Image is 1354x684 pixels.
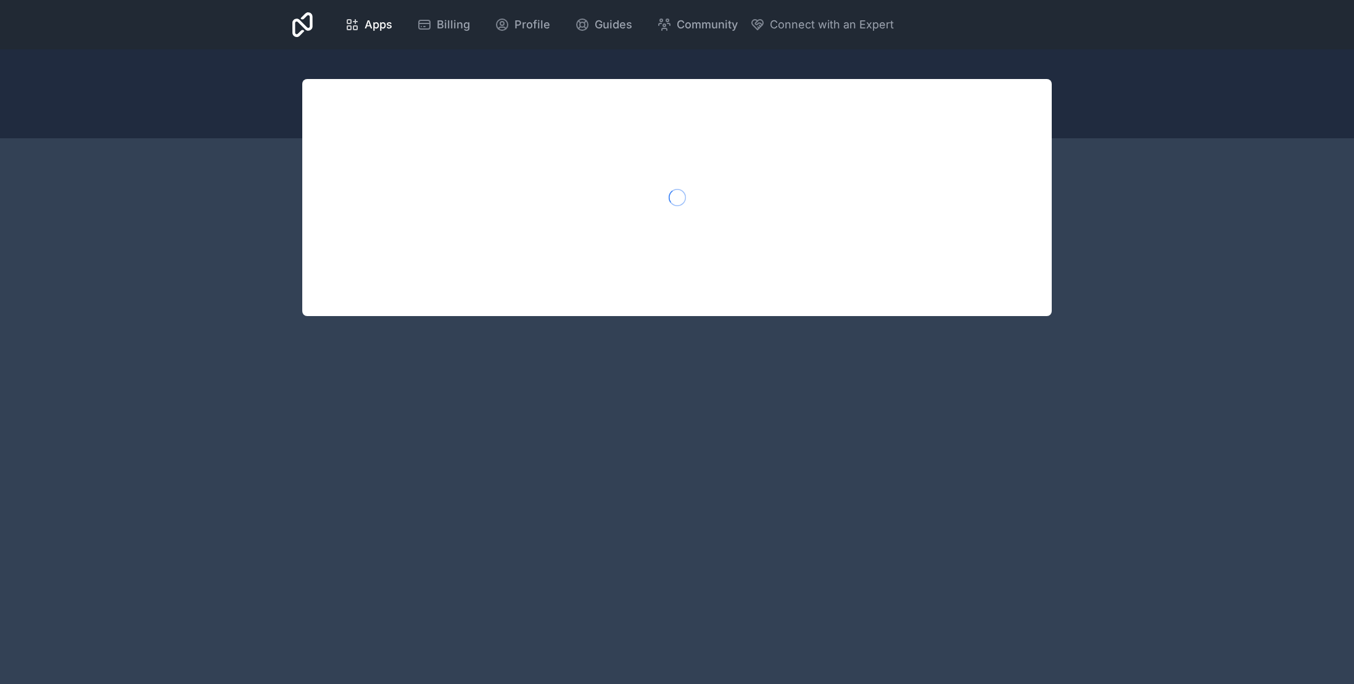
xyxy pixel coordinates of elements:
span: Community [677,16,738,33]
span: Guides [595,16,632,33]
span: Profile [514,16,550,33]
span: Connect with an Expert [770,16,894,33]
a: Guides [565,11,642,38]
a: Apps [335,11,402,38]
span: Apps [365,16,392,33]
span: Billing [437,16,470,33]
a: Billing [407,11,480,38]
a: Profile [485,11,560,38]
button: Connect with an Expert [750,16,894,33]
a: Community [647,11,748,38]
